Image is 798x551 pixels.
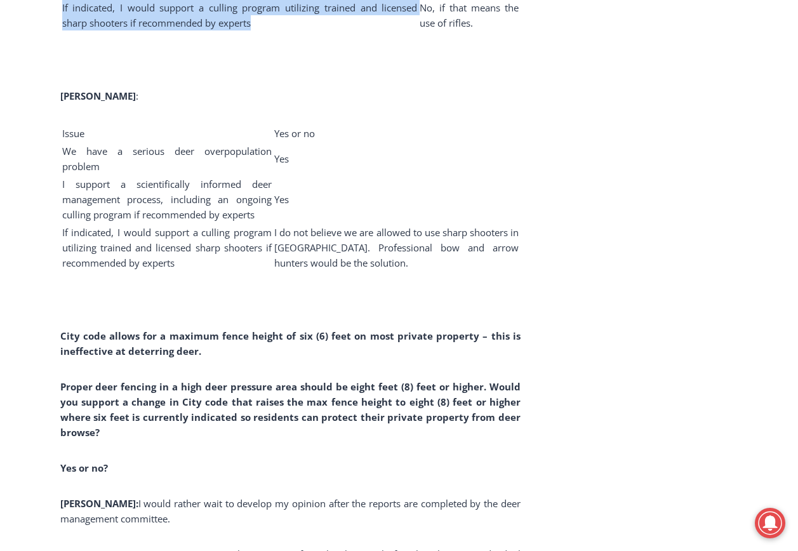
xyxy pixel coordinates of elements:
[62,1,418,29] span: If indicated, I would support a culling program utilizing trained and licensed sharp shooters if ...
[62,127,84,140] span: Issue
[62,226,272,269] span: If indicated, I would support a culling program utilizing trained and licensed sharp shooters if ...
[62,145,272,173] span: We have a serious deer overpopulation problem
[60,497,521,525] span: I would rather wait to develop my opinion after the reports are completed by the deer management ...
[274,127,315,140] span: Yes or no
[60,461,108,474] b: Yes or no?
[60,90,136,102] b: [PERSON_NAME]
[136,90,138,102] span: :
[274,152,289,165] span: Yes
[332,126,589,155] span: Intern @ [DOMAIN_NAME]
[321,1,600,123] div: "We would have speakers with experience in local journalism speak to us about their experiences a...
[62,178,272,221] span: I support a scientifically informed deer management process, including an ongoing culling program...
[60,497,138,510] b: [PERSON_NAME]:
[60,380,521,439] b: Proper deer fencing in a high deer pressure area should be eight feet (8) feet or higher. Would y...
[274,226,519,269] span: I do not believe we are allowed to use sharp shooters in [GEOGRAPHIC_DATA]. Professional bow and ...
[420,1,519,29] span: No, if that means the use of rifles.
[274,193,289,206] span: Yes
[60,329,521,357] b: City code allows for a maximum fence height of six (6) feet on most private property – this is in...
[305,123,615,158] a: Intern @ [DOMAIN_NAME]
